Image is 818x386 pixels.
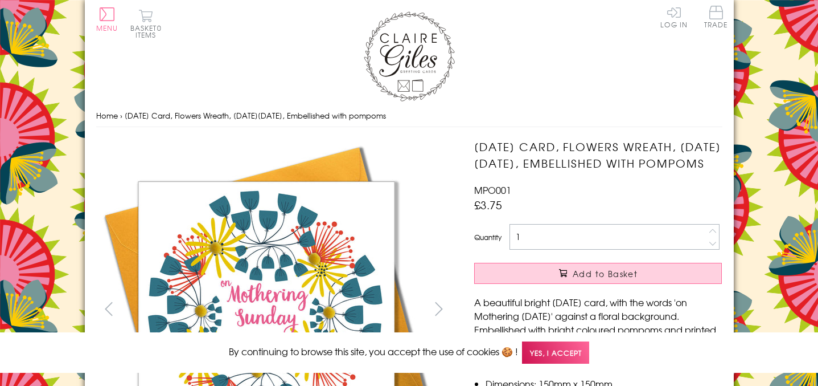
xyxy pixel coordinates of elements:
[130,9,162,38] button: Basket0 items
[96,7,118,31] button: Menu
[96,296,122,322] button: prev
[704,6,728,28] span: Trade
[96,23,118,33] span: Menu
[96,104,722,128] nav: breadcrumbs
[474,263,722,284] button: Add to Basket
[474,197,502,213] span: £3.75
[120,110,122,121] span: ›
[522,342,589,364] span: Yes, I accept
[660,6,688,28] a: Log In
[704,6,728,30] a: Trade
[474,183,511,197] span: MPO001
[135,23,162,40] span: 0 items
[474,295,722,364] p: A beautiful bright [DATE] card, with the words 'on Mothering [DATE]' against a floral background....
[426,296,451,322] button: next
[474,232,502,242] label: Quantity
[573,268,638,279] span: Add to Basket
[364,11,455,101] img: Claire Giles Greetings Cards
[474,139,722,172] h1: [DATE] Card, Flowers Wreath, [DATE][DATE], Embellished with pompoms
[96,110,118,121] a: Home
[125,110,386,121] span: [DATE] Card, Flowers Wreath, [DATE][DATE], Embellished with pompoms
